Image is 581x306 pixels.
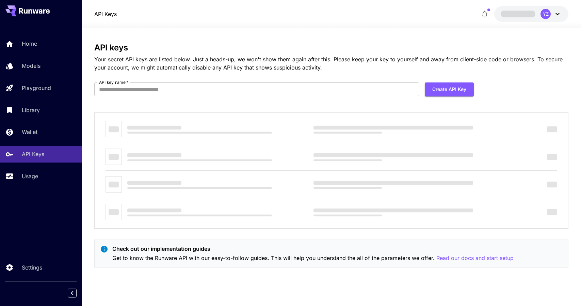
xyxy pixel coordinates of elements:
[22,263,42,272] p: Settings
[22,150,44,158] p: API Keys
[540,9,551,19] div: YZ
[22,172,38,180] p: Usage
[22,106,40,114] p: Library
[436,254,514,262] button: Read our docs and start setup
[94,55,569,72] p: Your secret API keys are listed below. Just a heads-up, we won't show them again after this. Plea...
[22,40,37,48] p: Home
[94,10,117,18] nav: breadcrumb
[425,82,474,96] button: Create API Key
[73,287,82,299] div: Collapse sidebar
[22,84,51,92] p: Playground
[94,43,569,52] h3: API keys
[112,245,514,253] p: Check out our implementation guides
[494,6,568,22] button: YZ
[99,79,128,85] label: API key name
[22,128,37,136] p: Wallet
[94,10,117,18] a: API Keys
[112,254,514,262] p: Get to know the Runware API with our easy-to-follow guides. This will help you understand the all...
[22,62,41,70] p: Models
[68,289,77,297] button: Collapse sidebar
